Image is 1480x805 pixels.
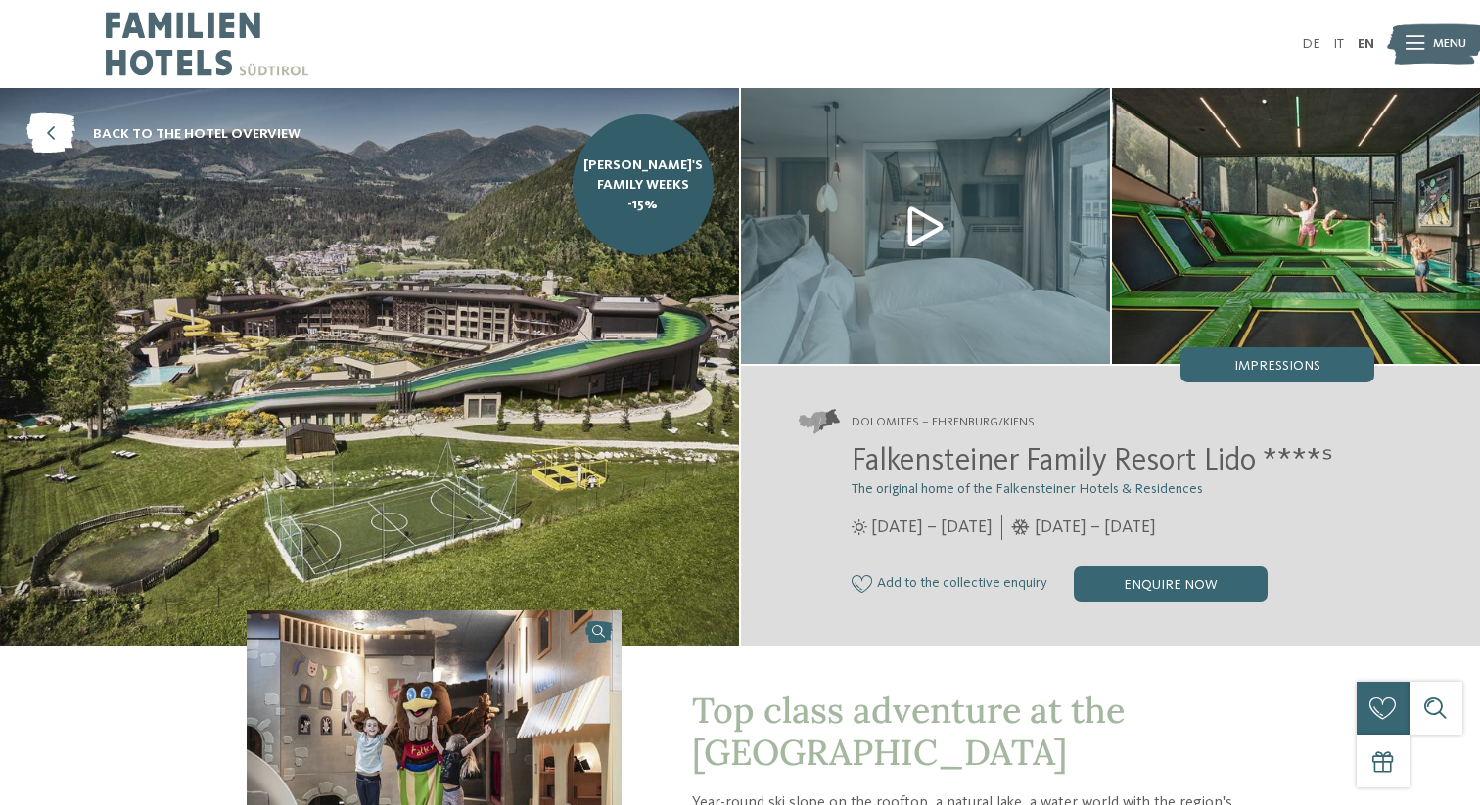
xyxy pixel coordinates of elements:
a: [PERSON_NAME]'s Family Weeks -15% [573,114,714,255]
span: The original home of the Falkensteiner Hotels & Residences [852,482,1203,496]
img: The family hotel near the Dolomites with unique flair [741,88,1110,364]
a: DE [1302,37,1320,51]
span: Dolomites – Ehrenburg/Kiens [852,414,1035,431]
a: IT [1333,37,1344,51]
a: EN [1358,37,1374,51]
span: Falkensteiner Family Resort Lido ****ˢ [852,446,1333,477]
span: Impressions [1234,359,1320,373]
i: Opening times in winter [1011,519,1030,535]
span: Menu [1433,35,1466,53]
span: Add to the collective enquiry [877,576,1047,592]
span: [PERSON_NAME]'s Family Weeks -15% [583,156,703,214]
a: back to the hotel overview [26,114,301,155]
span: [DATE] – [DATE] [871,515,993,540]
i: Opening times in summer [852,519,867,535]
span: Top class adventure at the [GEOGRAPHIC_DATA] [692,688,1125,775]
span: [DATE] – [DATE] [1035,515,1156,540]
span: back to the hotel overview [93,124,301,144]
div: enquire now [1074,566,1268,602]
